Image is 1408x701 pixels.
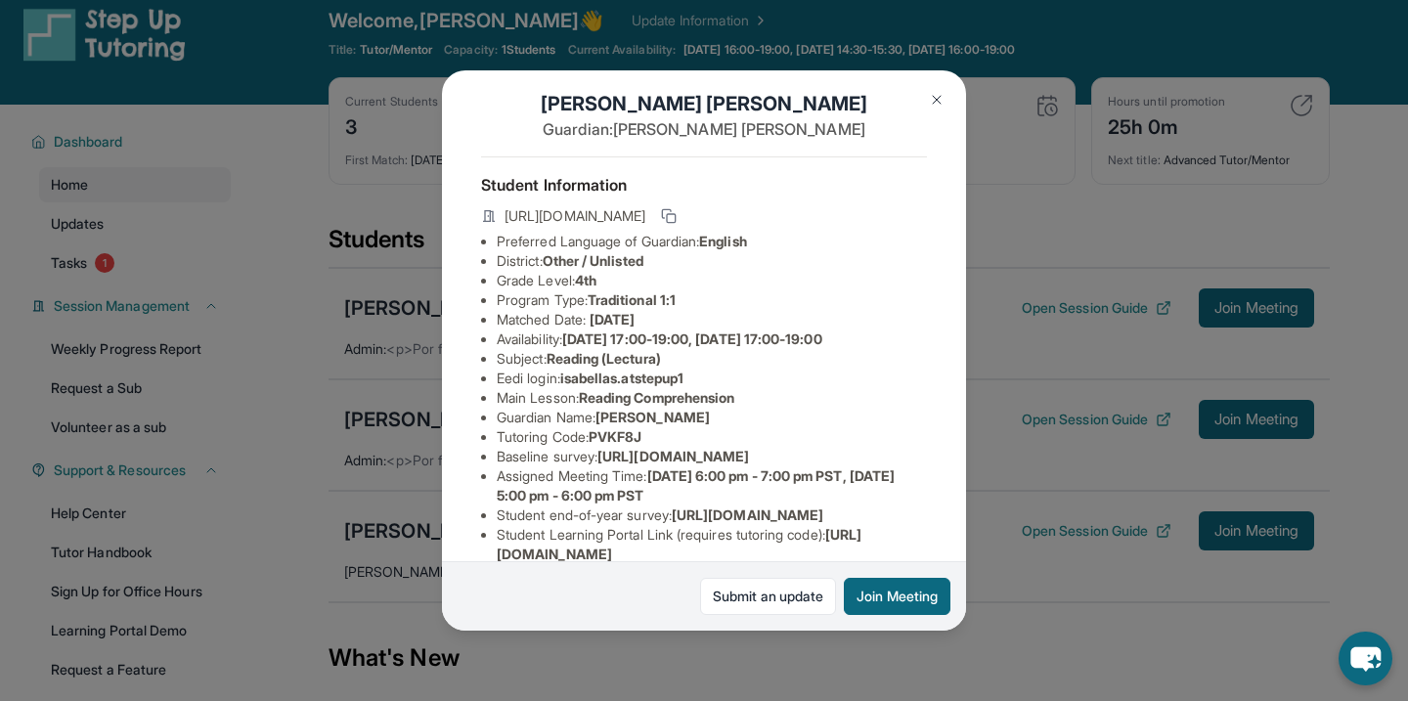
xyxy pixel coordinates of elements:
[497,466,927,505] li: Assigned Meeting Time :
[497,251,927,271] li: District:
[497,505,927,525] li: Student end-of-year survey :
[597,448,749,464] span: [URL][DOMAIN_NAME]
[672,506,823,523] span: [URL][DOMAIN_NAME]
[560,370,683,386] span: isabellas.atstepup1
[497,408,927,427] li: Guardian Name :
[497,388,927,408] li: Main Lesson :
[588,291,676,308] span: Traditional 1:1
[590,311,635,328] span: [DATE]
[579,389,734,406] span: Reading Comprehension
[497,525,927,564] li: Student Learning Portal Link (requires tutoring code) :
[497,271,927,290] li: Grade Level:
[547,350,661,367] span: Reading (Lectura)
[497,232,927,251] li: Preferred Language of Guardian:
[481,117,927,141] p: Guardian: [PERSON_NAME] [PERSON_NAME]
[844,578,950,615] button: Join Meeting
[657,204,681,228] button: Copy link
[497,427,927,447] li: Tutoring Code :
[699,233,747,249] span: English
[543,252,643,269] span: Other / Unlisted
[1339,632,1392,685] button: chat-button
[497,290,927,310] li: Program Type:
[497,349,927,369] li: Subject :
[505,206,645,226] span: [URL][DOMAIN_NAME]
[700,578,836,615] a: Submit an update
[497,329,927,349] li: Availability:
[497,467,895,504] span: [DATE] 6:00 pm - 7:00 pm PST, [DATE] 5:00 pm - 6:00 pm PST
[481,90,927,117] h1: [PERSON_NAME] [PERSON_NAME]
[497,369,927,388] li: Eedi login :
[497,447,927,466] li: Baseline survey :
[595,409,710,425] span: [PERSON_NAME]
[929,92,945,108] img: Close Icon
[562,330,822,347] span: [DATE] 17:00-19:00, [DATE] 17:00-19:00
[575,272,596,288] span: 4th
[497,310,927,329] li: Matched Date:
[481,173,927,197] h4: Student Information
[589,428,641,445] span: PVKF8J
